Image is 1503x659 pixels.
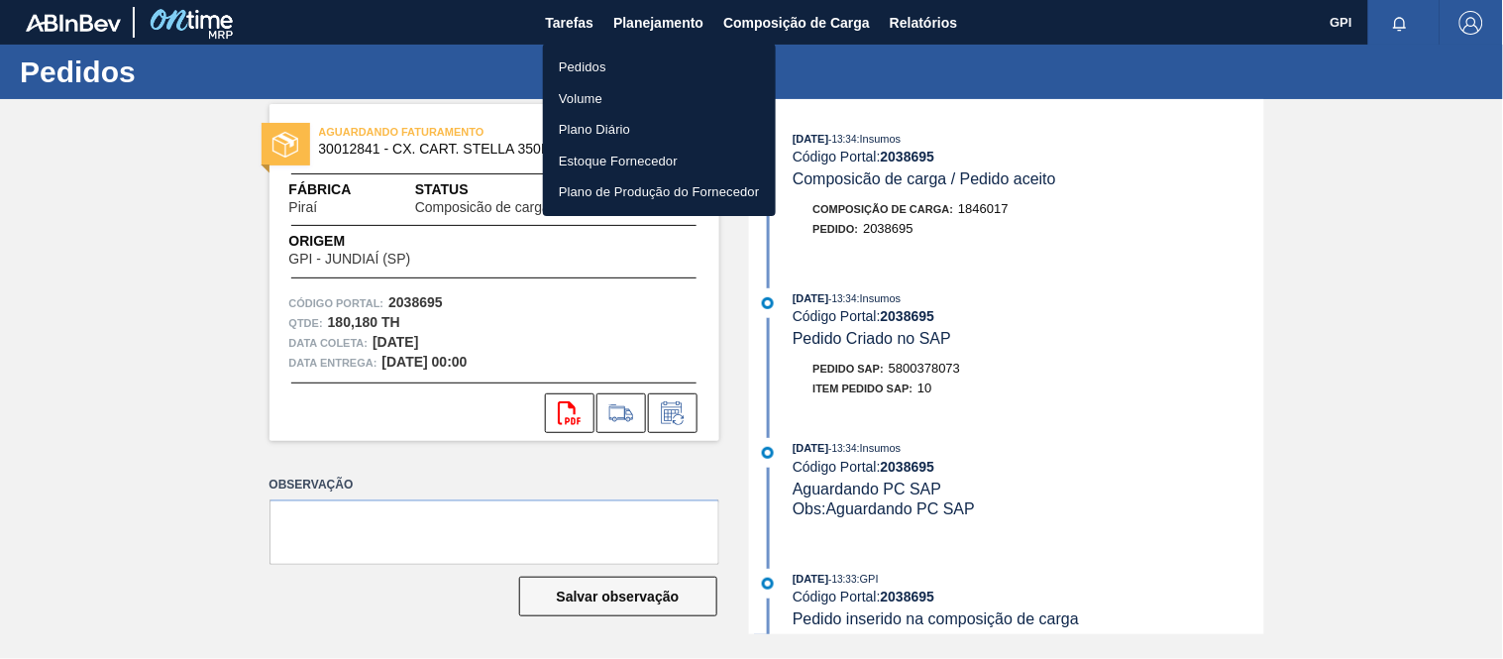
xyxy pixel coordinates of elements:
a: Plano Diário [543,114,776,146]
a: Pedidos [543,52,776,83]
a: Estoque Fornecedor [543,146,776,177]
a: Plano de Produção do Fornecedor [543,176,776,208]
a: Volume [543,83,776,115]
